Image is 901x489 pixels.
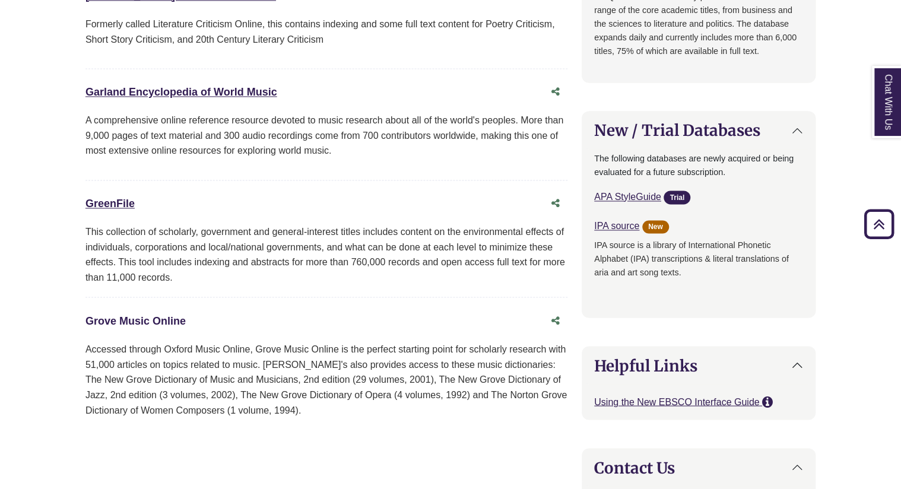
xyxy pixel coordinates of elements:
[594,221,639,231] a: IPA source
[544,192,567,215] button: Share this database
[85,198,135,209] a: GreenFile
[544,309,567,332] button: Share this database
[642,220,669,234] span: New
[664,190,690,204] span: Trial
[582,347,815,384] button: Helpful Links
[594,239,803,293] p: IPA source is a library of International Phonetic Alphabet (IPA) transcriptions & literal transla...
[860,216,898,232] a: Back to Top
[85,315,186,326] a: Grove Music Online
[85,224,567,285] div: This collection of scholarly, government and general-interest titles includes content on the envi...
[594,192,661,202] a: APA StyleGuide
[594,396,762,407] a: Using the New EBSCO Interface Guide
[582,112,815,149] button: New / Trial Databases
[85,86,277,98] a: Garland Encyclopedia of World Music
[85,17,567,47] p: Formerly called Literature Criticism Online, this contains indexing and some full text content fo...
[582,449,815,486] button: Contact Us
[594,152,803,179] p: The following databases are newly acquired or being evaluated for a future subscription.
[85,113,567,158] p: A comprehensive online reference resource devoted to music research about all of the world's peop...
[544,81,567,103] button: Share this database
[85,341,567,417] div: Accessed through Oxford Music Online, Grove Music Online is the perfect starting point for schola...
